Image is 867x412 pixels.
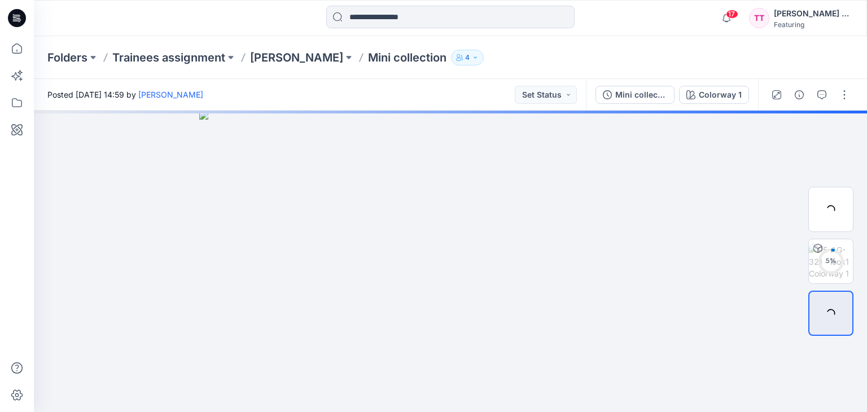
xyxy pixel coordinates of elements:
span: Posted [DATE] 14:59 by [47,89,203,100]
div: 5 % [817,256,844,266]
a: [PERSON_NAME] [250,50,343,65]
a: Trainees assignment [112,50,225,65]
button: Mini collection [595,86,675,104]
div: Mini collection [615,89,667,101]
a: Folders [47,50,87,65]
p: 4 [465,51,470,64]
button: 4 [451,50,484,65]
a: [PERSON_NAME] [138,90,203,99]
div: Featuring [774,20,853,29]
div: [PERSON_NAME] Do Thi [774,7,853,20]
div: TT [749,8,769,28]
div: Colorway 1 [699,89,742,101]
p: Mini collection [368,50,446,65]
img: eyJhbGciOiJIUzI1NiIsImtpZCI6IjAiLCJzbHQiOiJzZXMiLCJ0eXAiOiJKV1QifQ.eyJkYXRhIjp7InR5cGUiOiJzdG9yYW... [199,111,701,412]
button: Details [790,86,808,104]
span: 17 [726,10,738,19]
img: P5-AG-321 - look1 Colorway 1 [809,244,853,279]
button: Colorway 1 [679,86,749,104]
